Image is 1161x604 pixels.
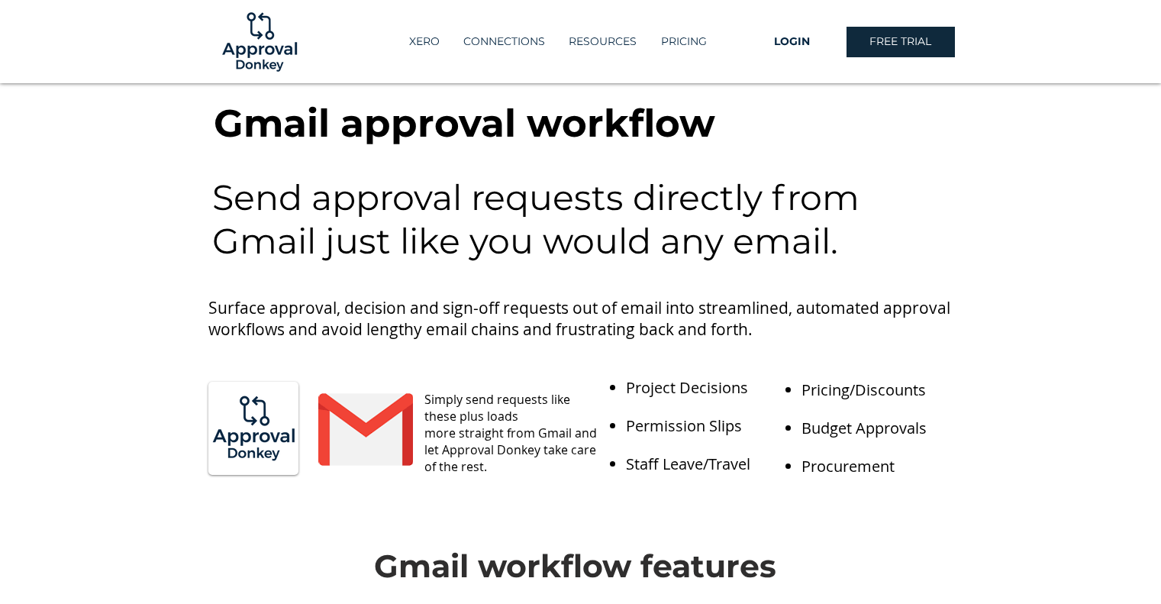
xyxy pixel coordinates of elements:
div: RESOURCES [556,29,648,54]
span: Surface approval, decision and sign-off requests out of email into streamlined, automated approva... [208,297,950,340]
img: Gmail.png [318,382,413,475]
p: RESOURCES [561,29,644,54]
span: Pricing/Discounts [801,380,926,400]
span: Permission Slips [626,415,742,436]
span: LOGIN [774,34,810,50]
a: CONNECTIONS [451,29,556,54]
span: Project Decisions [626,377,748,398]
span: Budget Approvals [801,418,927,438]
span: Simply send requests like these plus loads more straight from Gmail and let Approval Donkey take ... [424,391,597,475]
span: Procurement [801,456,895,476]
nav: Site [378,29,738,54]
span: Send approval requests directly from Gmail just like you would any email. [212,176,859,263]
a: LOGIN [738,27,847,57]
span: FREE TRIAL [869,34,931,50]
img: Logo-01.png [210,383,297,473]
p: PRICING [653,29,714,54]
span: Gmail workflow features [374,547,776,585]
span: Staff Leave/Travel [626,454,750,474]
a: FREE TRIAL [847,27,955,57]
a: PRICING [648,29,718,54]
img: Logo-01.png [218,1,301,83]
span: Gmail approval workflow [214,100,715,147]
p: XERO [402,29,447,54]
a: XERO [397,29,451,54]
p: CONNECTIONS [456,29,553,54]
